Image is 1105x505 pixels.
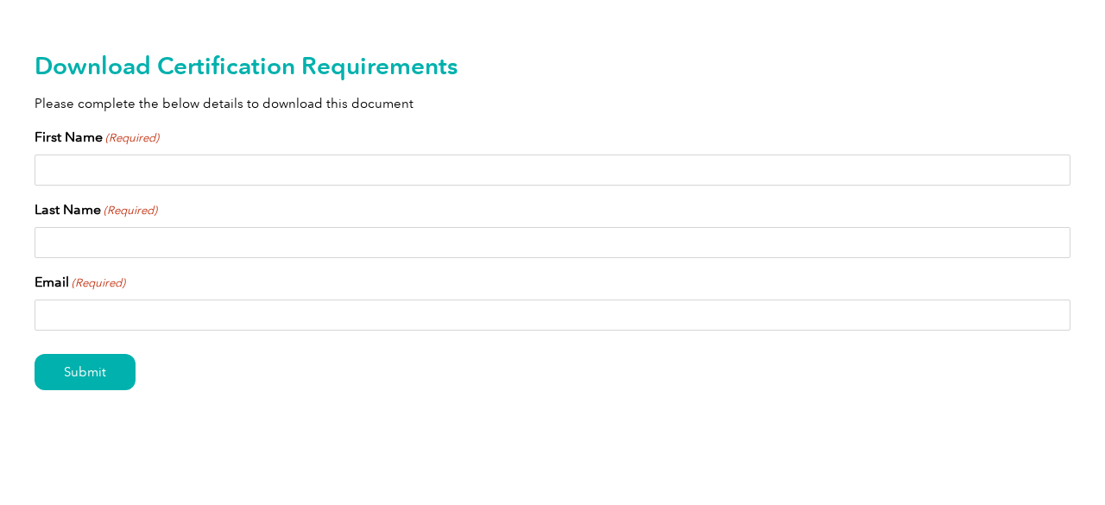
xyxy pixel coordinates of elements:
[35,94,1070,113] p: Please complete the below details to download this document
[71,275,126,292] span: (Required)
[35,354,136,390] input: Submit
[35,272,125,293] label: Email
[104,129,160,147] span: (Required)
[103,202,158,219] span: (Required)
[35,127,159,148] label: First Name
[35,199,157,220] label: Last Name
[35,52,1070,79] h2: Download Certification Requirements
